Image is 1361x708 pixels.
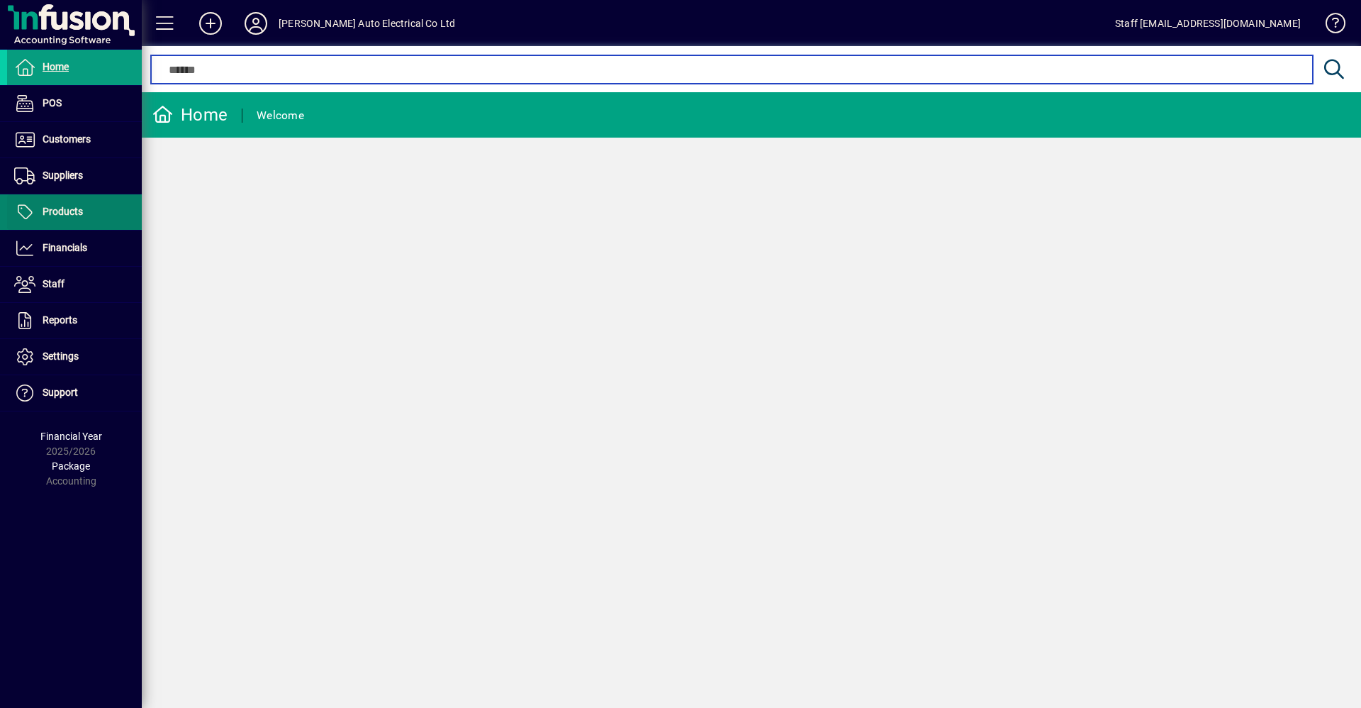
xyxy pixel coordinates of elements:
[43,387,78,398] span: Support
[152,104,228,126] div: Home
[52,460,90,472] span: Package
[43,350,79,362] span: Settings
[7,86,142,121] a: POS
[43,61,69,72] span: Home
[7,231,142,266] a: Financials
[43,133,91,145] span: Customers
[43,278,65,289] span: Staff
[7,122,142,157] a: Customers
[188,11,233,36] button: Add
[257,104,304,127] div: Welcome
[7,267,142,302] a: Staff
[43,314,77,326] span: Reports
[279,12,455,35] div: [PERSON_NAME] Auto Electrical Co Ltd
[40,431,102,442] span: Financial Year
[233,11,279,36] button: Profile
[43,242,87,253] span: Financials
[43,206,83,217] span: Products
[7,158,142,194] a: Suppliers
[7,339,142,375] a: Settings
[1115,12,1301,35] div: Staff [EMAIL_ADDRESS][DOMAIN_NAME]
[1315,3,1343,49] a: Knowledge Base
[7,303,142,338] a: Reports
[43,97,62,109] span: POS
[7,194,142,230] a: Products
[43,170,83,181] span: Suppliers
[7,375,142,411] a: Support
